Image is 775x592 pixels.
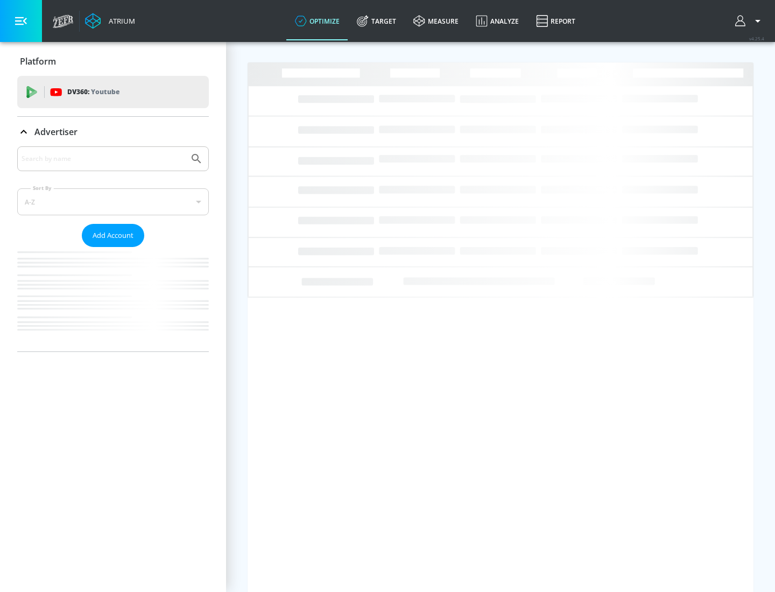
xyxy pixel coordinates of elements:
div: Advertiser [17,117,209,147]
p: Platform [20,55,56,67]
button: Add Account [82,224,144,247]
p: Advertiser [34,126,77,138]
a: Report [527,2,584,40]
div: Atrium [104,16,135,26]
div: Platform [17,46,209,76]
a: Atrium [85,13,135,29]
a: Analyze [467,2,527,40]
nav: list of Advertiser [17,247,209,351]
a: Target [348,2,405,40]
p: DV360: [67,86,119,98]
div: Advertiser [17,146,209,351]
input: Search by name [22,152,185,166]
div: A-Z [17,188,209,215]
p: Youtube [91,86,119,97]
div: DV360: Youtube [17,76,209,108]
span: v 4.25.4 [749,36,764,41]
a: measure [405,2,467,40]
label: Sort By [31,185,54,192]
span: Add Account [93,229,133,242]
a: optimize [286,2,348,40]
